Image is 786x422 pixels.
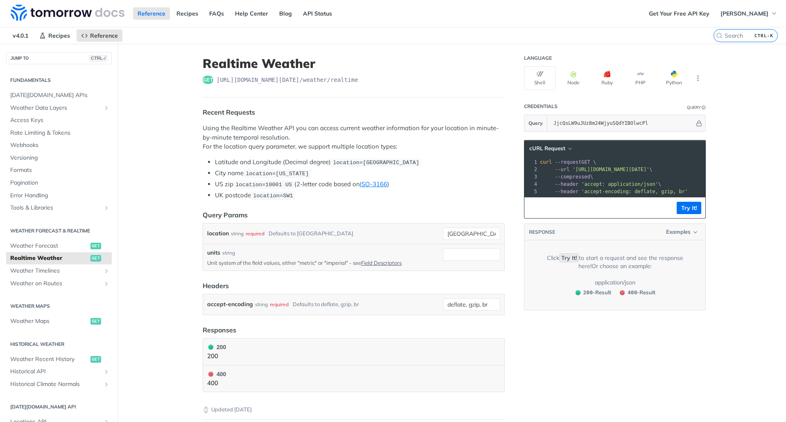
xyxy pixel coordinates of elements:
span: get [90,243,101,249]
span: \ [540,181,661,187]
a: ISO-3166 [360,180,387,188]
div: 5 [524,188,538,195]
a: Weather Forecastget [6,240,112,252]
button: Python [658,66,690,90]
button: Query [524,115,547,131]
span: Versioning [10,154,110,162]
p: Unit system of the field values, either "metric" or "imperial" - see [207,259,440,266]
label: units [207,248,220,257]
button: Show subpages for Tools & Libraries [103,205,110,211]
a: Field Descriptors [361,260,402,266]
span: v4.0.1 [8,29,33,42]
span: 200 [208,345,213,350]
div: 2 [524,166,538,173]
span: Rate Limiting & Tokens [10,129,110,137]
a: Webhooks [6,139,112,151]
span: Weather Maps [10,317,88,325]
div: Credentials [524,103,558,110]
h2: Weather Maps [6,302,112,310]
a: Weather Recent Historyget [6,353,112,366]
div: 1 [524,158,538,166]
a: Weather Data LayersShow subpages for Weather Data Layers [6,102,112,114]
div: string [222,249,235,257]
div: required [246,228,264,239]
span: 'accept-encoding: deflate, gzip, br' [581,189,688,194]
a: Historical APIShow subpages for Historical API [6,366,112,378]
span: Recipes [48,32,70,39]
li: Latitude and Longitude (Decimal degree) [215,158,505,167]
h2: Weather Forecast & realtime [6,227,112,235]
span: --header [555,181,578,187]
span: Examples [666,228,691,236]
kbd: CTRL-K [752,32,775,40]
div: required [270,298,289,310]
a: [DATE][DOMAIN_NAME] APIs [6,89,112,102]
div: Click to start a request and see the response here! Or choose an example: [538,254,692,270]
button: Show subpages for Weather on Routes [103,280,110,287]
div: 3 [524,173,538,181]
span: Weather Forecast [10,242,88,250]
span: Access Keys [10,116,110,124]
span: Weather Data Layers [10,104,101,112]
h2: Fundamentals [6,77,112,84]
span: 400 [208,372,213,377]
div: string [255,298,268,310]
span: Historical Climate Normals [10,380,101,388]
div: Responses [203,325,236,335]
span: --header [555,189,578,194]
a: Reference [133,7,170,20]
button: Show subpages for Historical API [103,368,110,375]
span: location=10001 US [235,182,292,188]
i: Information [702,106,706,110]
div: Defaults to deflate, gzip, br [293,298,359,310]
button: Shell [524,66,556,90]
img: Tomorrow.io Weather API Docs [11,5,124,21]
div: Defaults to [GEOGRAPHIC_DATA] [269,228,353,239]
button: Try It! [677,202,701,214]
button: PHP [625,66,656,90]
a: Historical Climate NormalsShow subpages for Historical Climate Normals [6,378,112,390]
span: \ [540,174,593,180]
h1: Realtime Weather [203,56,505,71]
span: https://api.tomorrow.io/v4/weather/realtime [217,76,358,84]
span: get [90,318,101,325]
li: City name [215,169,505,178]
div: Query Params [203,210,248,220]
a: Weather on RoutesShow subpages for Weather on Routes [6,278,112,290]
a: Error Handling [6,190,112,202]
div: Headers [203,281,229,291]
span: Query [529,120,543,127]
a: Tools & LibrariesShow subpages for Tools & Libraries [6,202,112,214]
label: accept-encoding [207,298,253,310]
span: 400 [620,290,625,295]
span: - Result [628,289,655,297]
button: 200 200200 [207,343,500,361]
button: Node [558,66,589,90]
span: GET \ [540,159,596,165]
span: Weather Recent History [10,355,88,363]
li: UK postcode [215,191,505,200]
a: Pagination [6,177,112,189]
span: get [90,255,101,262]
button: cURL Request [526,144,574,153]
span: CTRL-/ [89,55,107,61]
a: Blog [275,7,296,20]
button: Show subpages for Historical Climate Normals [103,381,110,388]
li: US zip (2-letter code based on ) [215,180,505,189]
button: [PERSON_NAME] [716,7,782,20]
button: 400 400400 [207,370,500,388]
a: Weather Mapsget [6,315,112,327]
span: 200 [583,289,593,296]
input: apikey [549,115,695,131]
span: - Result [583,289,611,297]
span: curl [540,159,552,165]
a: Versioning [6,152,112,164]
span: Historical API [10,368,101,376]
span: 'accept: application/json' [581,181,658,187]
a: Recipes [35,29,75,42]
svg: More ellipsis [694,74,702,82]
div: 400 [207,370,226,379]
button: Examples [663,228,701,236]
button: 200200-Result [571,289,614,297]
a: Rate Limiting & Tokens [6,127,112,139]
